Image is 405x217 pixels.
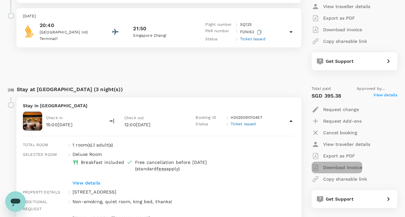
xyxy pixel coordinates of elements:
p: : [236,22,237,28]
p: 15:00[DATE] [46,121,72,128]
span: Total paid [312,86,331,92]
button: Request Add-ons [312,115,362,127]
span: View details [373,92,397,100]
p: Copy shareable link [323,38,367,44]
p: View details [72,180,276,186]
p: : [227,121,228,127]
span: Additional request [23,200,47,211]
span: : [69,143,70,147]
div: Breakfast included [81,159,124,165]
p: Request Add-ons [323,118,362,124]
button: Download invoice [312,24,362,35]
span: Get Support [326,59,353,64]
p: Flight number [205,22,233,28]
p: Status [205,36,233,42]
span: Check in [46,116,63,120]
span: Approved by [357,86,397,92]
p: PNR number [205,28,233,36]
button: View traveller details [312,138,370,150]
p: Status [196,121,224,127]
button: View traveller details [312,1,370,12]
p: : [236,28,237,36]
p: Copy shareable link [323,176,367,182]
p: Download invoice [323,164,362,171]
span: 1 room(s) , 1 adult(s) [72,142,113,147]
p: [GEOGRAPHIC_DATA] Intl [40,29,98,36]
p: 20:40 [40,22,98,29]
span: Get Support [326,196,353,202]
p: Deluxe Room [72,151,276,157]
span: Property details [23,190,60,194]
p: Export as PDF [323,153,355,159]
p: SQ 125 [240,22,252,28]
p: View traveller details [323,3,370,10]
p: Request change [323,106,359,113]
button: Download invoice [312,162,362,173]
p: 12:00[DATE] [124,121,186,128]
p: FONI62 [240,28,263,36]
span: Check out [124,116,144,120]
p: View traveller details [323,141,370,147]
button: Copy shareable link [312,35,367,47]
p: Download invoice [323,26,362,33]
p: H2025091012457 [230,115,262,121]
span: Total room [23,143,48,147]
img: Sunway Lagoon Hotel [23,111,42,131]
span: : [69,190,70,194]
button: Export as PDF [312,12,355,24]
button: Request change [312,104,359,115]
p: [STREET_ADDRESS] [72,189,295,195]
img: Singapore Airlines [23,25,36,38]
button: Cancel booking [312,127,357,138]
p: [DATE] [23,13,295,20]
span: : [69,152,70,157]
p: : [227,115,228,121]
iframe: Button to launch messaging window [5,191,26,212]
p: Singapore Changi [133,33,191,39]
button: Copy shareable link [312,173,367,185]
span: Ticket issued [230,122,256,126]
div: Free cancellation before [DATE] (standard apply) [135,159,240,172]
button: Export as PDF [312,150,355,162]
span: Selected room [23,152,57,157]
p: Stay in [GEOGRAPHIC_DATA] [23,102,295,109]
p: SGD 395.38 [312,92,342,100]
p: Booking ID [196,115,224,121]
p: Cancel booking [323,129,357,136]
p: Stay at [GEOGRAPHIC_DATA] (3 night(s)) [17,86,123,93]
p: Non-smoking, quiet room, king bed, thanks! [72,198,295,205]
p: : [236,36,237,42]
span: : [69,200,70,204]
p: Export as PDF [323,15,355,21]
span: fees [157,166,166,171]
p: 21:50 [133,25,146,33]
span: Ticket issued [240,37,265,41]
p: Terminal 1 [40,36,98,42]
